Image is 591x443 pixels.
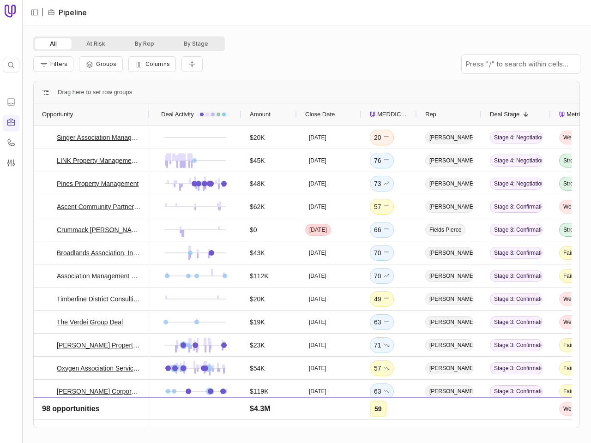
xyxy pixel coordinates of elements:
[309,134,326,141] time: [DATE]
[250,109,271,120] span: Amount
[250,224,257,235] div: $0
[490,155,543,167] span: Stage 4: Negotiation
[309,365,326,372] time: [DATE]
[309,249,326,257] time: [DATE]
[374,340,390,351] div: 71
[250,247,265,258] div: $43K
[490,316,543,328] span: Stage 3: Confirmation
[250,409,265,420] div: $48K
[425,201,473,213] span: [PERSON_NAME]
[50,60,67,67] span: Filters
[374,363,390,374] div: 57
[250,132,265,143] div: $20K
[57,155,141,166] a: LINK Property Management - New Deal
[250,363,265,374] div: $54K
[250,178,265,189] div: $48K
[490,201,543,213] span: Stage 3: Confirmation
[563,272,573,280] span: Fair
[490,270,543,282] span: Stage 3: Confirmation
[563,411,573,418] span: Fair
[309,318,326,326] time: [DATE]
[374,201,390,212] div: 57
[563,226,579,233] span: Strong
[374,386,390,397] div: 63
[57,270,141,281] a: Association Management Group, Inc. Deal
[250,317,265,328] div: $19K
[309,180,326,187] time: [DATE]
[72,38,120,49] button: At Risk
[563,134,577,141] span: Weak
[57,386,141,397] a: [PERSON_NAME] Corporation Deal
[383,293,390,305] span: No change
[58,87,132,98] div: Row Groups
[169,38,223,49] button: By Stage
[145,60,170,67] span: Columns
[161,109,194,120] span: Deal Activity
[383,224,390,235] span: No change
[563,203,577,210] span: Weak
[383,317,390,328] span: No change
[425,293,473,305] span: [PERSON_NAME]
[425,109,436,120] span: Rep
[490,247,543,259] span: Stage 3: Confirmation
[57,317,123,328] a: The Verdei Group Deal
[490,132,543,144] span: Stage 4: Negotiation
[57,293,141,305] a: Timberline District Consulting - New Deal
[563,318,577,326] span: Weak
[425,270,473,282] span: [PERSON_NAME]
[425,339,473,351] span: [PERSON_NAME]
[563,249,573,257] span: Fair
[383,201,390,212] span: No change
[309,341,326,349] time: [DATE]
[57,247,141,258] a: Broadlands Association, Inc. Deal
[57,340,141,351] a: [PERSON_NAME] Property Management Deal
[383,155,390,166] span: No change
[309,388,326,395] time: [DATE]
[58,87,132,98] span: Drag here to set row groups
[42,7,44,18] span: |
[374,247,390,258] div: 70
[490,408,543,420] span: Stage 3: Confirmation
[57,132,141,143] a: Singer Association Management - New Deal
[309,295,326,303] time: [DATE]
[383,247,390,258] span: No change
[374,409,390,420] div: 67
[96,60,116,67] span: Groups
[57,178,139,189] a: Pines Property Management
[57,201,141,212] a: Ascent Community Partners - New Deal
[425,408,473,420] span: [PERSON_NAME]
[383,132,390,143] span: No change
[425,316,473,328] span: [PERSON_NAME]
[563,365,573,372] span: Fair
[425,155,473,167] span: [PERSON_NAME]
[120,38,169,49] button: By Rep
[563,157,579,164] span: Strong
[57,363,141,374] a: Oxygen Association Services - New Deal
[28,6,42,19] button: Expand sidebar
[250,201,265,212] div: $62K
[309,203,326,210] time: [DATE]
[42,109,73,120] span: Opportunity
[309,272,326,280] time: [DATE]
[374,270,390,281] div: 70
[374,155,390,166] div: 76
[425,178,473,190] span: [PERSON_NAME]
[374,317,390,328] div: 63
[309,157,326,164] time: [DATE]
[425,385,473,397] span: [PERSON_NAME]
[374,224,390,235] div: 66
[425,224,465,236] span: Fields Pierce
[305,109,335,120] span: Close Date
[563,180,579,187] span: Strong
[490,362,543,374] span: Stage 3: Confirmation
[250,270,268,281] div: $112K
[563,388,573,395] span: Fair
[425,247,473,259] span: [PERSON_NAME]
[250,155,265,166] div: $45K
[374,132,390,143] div: 20
[374,178,390,189] div: 73
[57,224,141,235] a: Crummack [PERSON_NAME] Deal
[309,411,326,418] time: [DATE]
[79,56,122,72] button: Group Pipeline
[490,178,543,190] span: Stage 4: Negotiation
